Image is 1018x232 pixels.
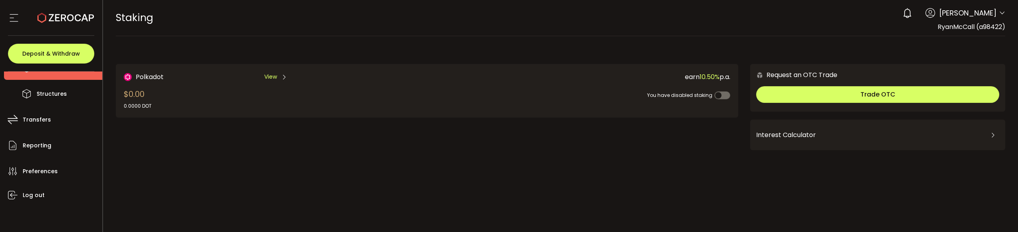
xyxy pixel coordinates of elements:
[700,72,720,81] span: 10.50%
[938,22,1005,31] span: RyanMcCall (a98422)
[756,126,999,145] div: Interest Calculator
[23,189,45,201] span: Log out
[124,88,152,110] div: $0.00
[264,73,277,81] span: View
[37,88,67,100] span: Structures
[23,140,51,151] span: Reporting
[860,90,895,99] span: Trade OTC
[124,73,132,81] img: DOT
[756,72,763,79] img: 6nGpN7MZ9FLuBP83NiajKbTRY4UzlzQtBKtCrLLspmCkSvCZHBKvY3NxgQaT5JnOQREvtQ257bXeeSTueZfAPizblJ+Fe8JwA...
[756,86,999,103] button: Trade OTC
[124,102,152,110] div: 0.0000 DOT
[116,11,153,25] span: Staking
[939,8,997,18] span: [PERSON_NAME]
[22,51,80,56] span: Deposit & Withdraw
[8,44,94,64] button: Deposit & Withdraw
[978,194,1018,232] iframe: Chat Widget
[750,70,837,80] div: Request an OTC Trade
[23,114,51,126] span: Transfers
[647,92,712,99] span: You have disabled staking
[413,72,731,82] div: earn p.a.
[136,72,164,82] span: Polkadot
[23,166,58,177] span: Preferences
